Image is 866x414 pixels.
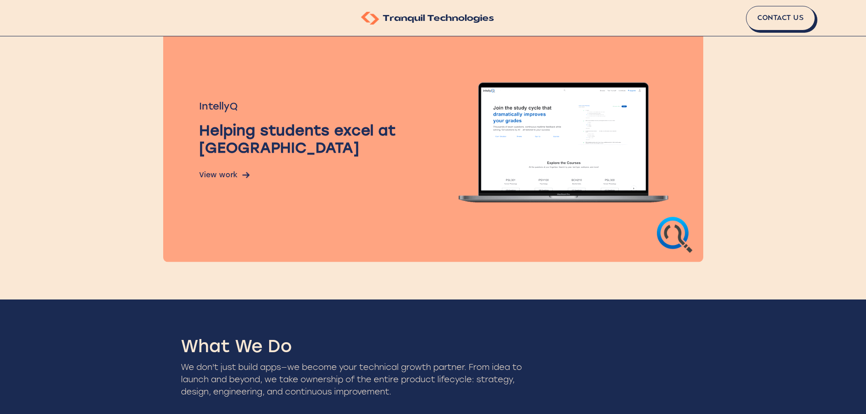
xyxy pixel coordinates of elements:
div: Helping students excel at [GEOGRAPHIC_DATA] [199,122,446,156]
img: IntellyQ web app [445,61,681,219]
span: Tranquil Technologies [383,15,494,23]
div: View work [199,171,250,180]
img: Tranquil Technologies Logo [361,12,379,25]
div: We don't just build apps—we become your technical growth partner. From idea to launch and beyond,... [181,361,534,398]
img: Right Arrow [242,171,250,179]
h3: IntellyQ [199,100,446,112]
div: What We Do [181,336,686,357]
a: Contact Us [746,6,815,30]
img: IntellyQ web app logo [656,217,692,253]
a: IntellyQHelping students excel at [GEOGRAPHIC_DATA]View workRight ArrowIntellyQ web appIntellyQ w... [160,16,706,263]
